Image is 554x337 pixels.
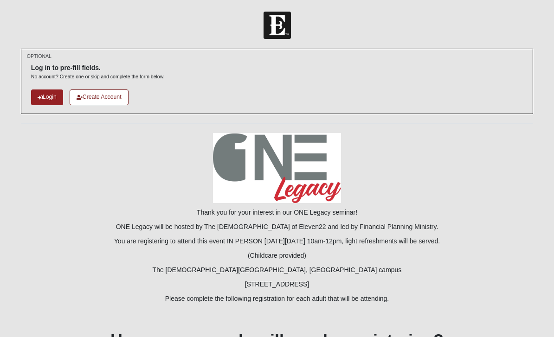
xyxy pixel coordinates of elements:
a: Login [31,89,63,105]
p: Please complete the following registration for each adult that will be attending. [21,294,533,304]
a: Create Account [70,89,129,105]
p: (Childcare provided) [21,251,533,261]
p: No account? Create one or skip and complete the form below. [31,73,165,80]
img: Church of Eleven22 Logo [264,12,291,39]
img: ONE_Legacy_logo_FINAL.jpg [213,133,341,203]
p: ONE Legacy will be hosted by The [DEMOGRAPHIC_DATA] of Eleven22 and led by Financial Planning Min... [21,222,533,232]
h6: Log in to pre-fill fields. [31,64,165,72]
p: You are registering to attend this event IN PERSON [DATE][DATE] 10am-12pm, light refreshments wil... [21,236,533,246]
p: Thank you for your interest in our ONE Legacy seminar! [21,208,533,217]
p: The [DEMOGRAPHIC_DATA][GEOGRAPHIC_DATA], [GEOGRAPHIC_DATA] campus [21,265,533,275]
p: [STREET_ADDRESS] [21,280,533,289]
small: OPTIONAL [27,53,52,60]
